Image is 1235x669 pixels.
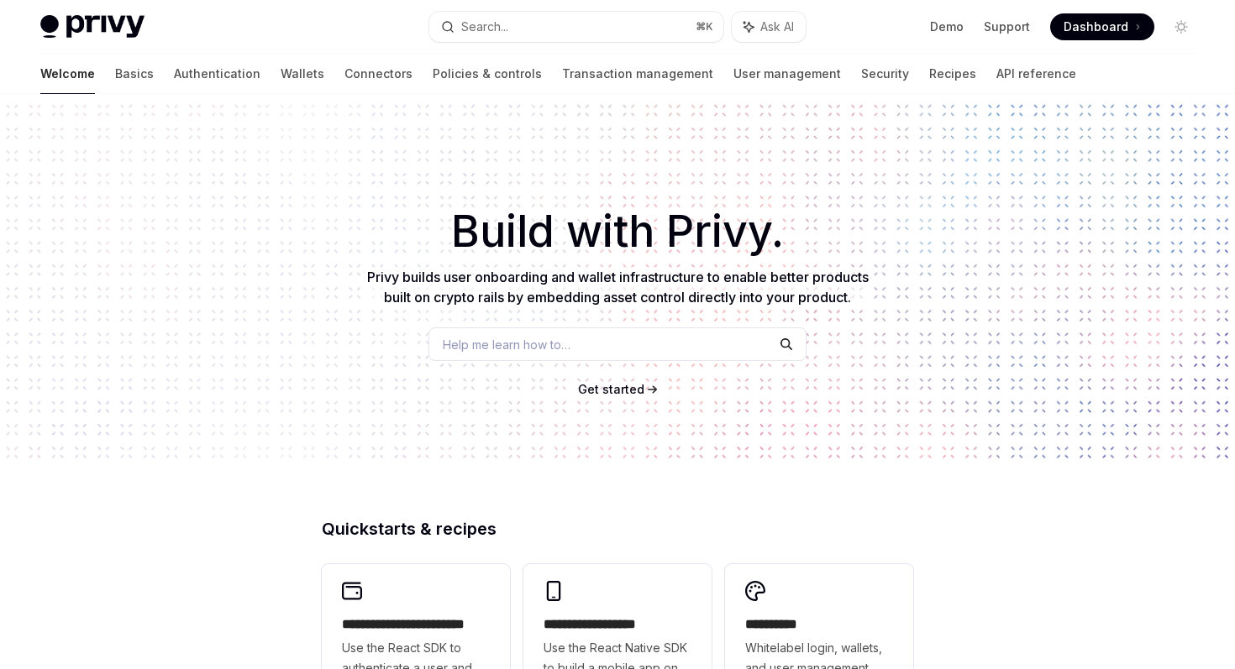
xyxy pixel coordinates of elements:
[40,15,145,39] img: light logo
[281,54,324,94] a: Wallets
[1064,18,1128,35] span: Dashboard
[115,54,154,94] a: Basics
[433,54,542,94] a: Policies & controls
[578,382,644,396] span: Get started
[562,54,713,94] a: Transaction management
[461,17,508,37] div: Search...
[429,12,723,42] button: Search...⌘K
[984,18,1030,35] a: Support
[322,520,497,537] span: Quickstarts & recipes
[344,54,413,94] a: Connectors
[861,54,909,94] a: Security
[929,54,976,94] a: Recipes
[1168,13,1195,40] button: Toggle dark mode
[1050,13,1154,40] a: Dashboard
[732,12,806,42] button: Ask AI
[696,20,713,34] span: ⌘ K
[996,54,1076,94] a: API reference
[451,217,784,247] span: Build with Privy.
[930,18,964,35] a: Demo
[760,18,794,35] span: Ask AI
[443,336,570,353] span: Help me learn how to…
[733,54,841,94] a: User management
[40,54,95,94] a: Welcome
[578,381,644,398] a: Get started
[367,269,869,306] span: Privy builds user onboarding and wallet infrastructure to enable better products built on crypto ...
[174,54,260,94] a: Authentication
